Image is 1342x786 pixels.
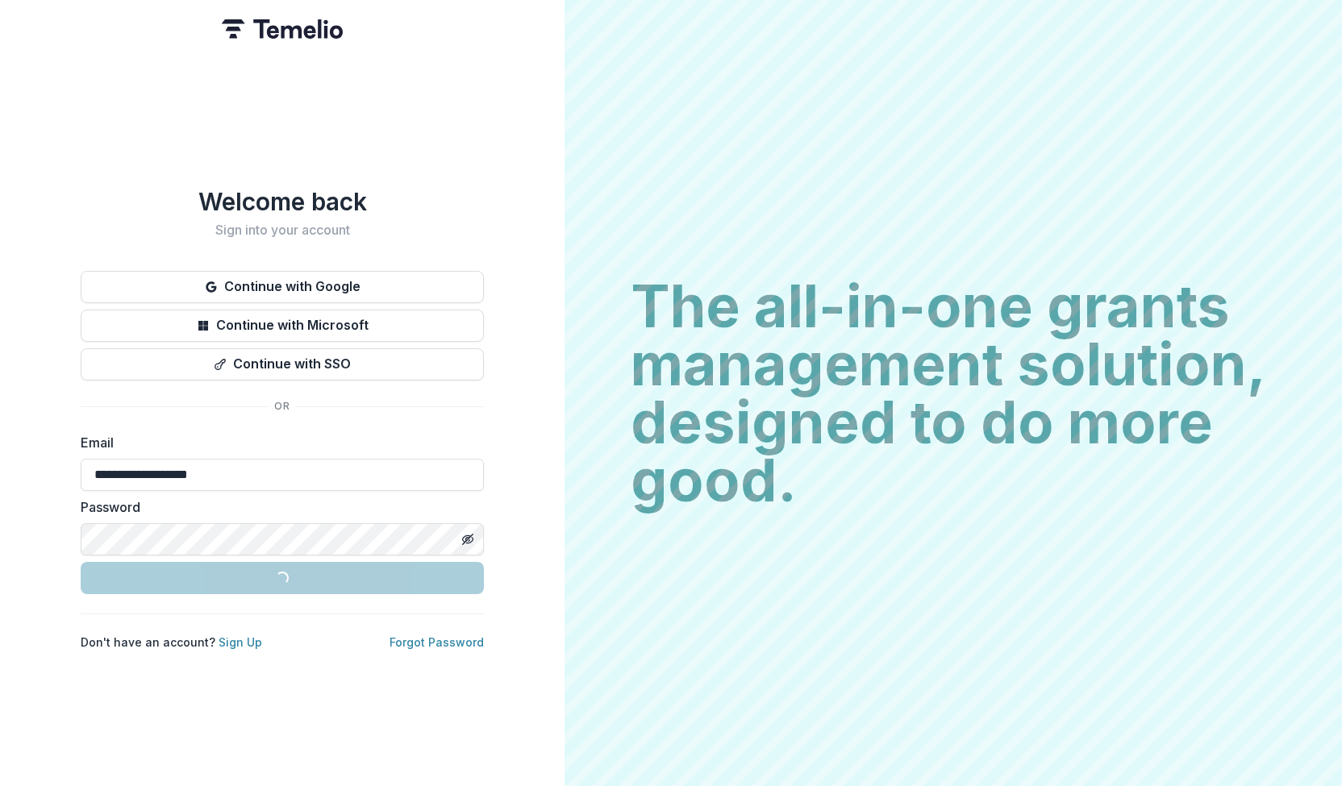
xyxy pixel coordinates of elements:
[81,433,474,452] label: Email
[390,635,484,649] a: Forgot Password
[222,19,343,39] img: Temelio
[81,222,484,238] h2: Sign into your account
[81,310,484,342] button: Continue with Microsoft
[81,497,474,517] label: Password
[432,530,452,549] keeper-lock: Open Keeper Popup
[81,634,262,651] p: Don't have an account?
[219,635,262,649] a: Sign Up
[81,271,484,303] button: Continue with Google
[81,187,484,216] h1: Welcome back
[81,348,484,381] button: Continue with SSO
[455,526,481,552] button: Toggle password visibility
